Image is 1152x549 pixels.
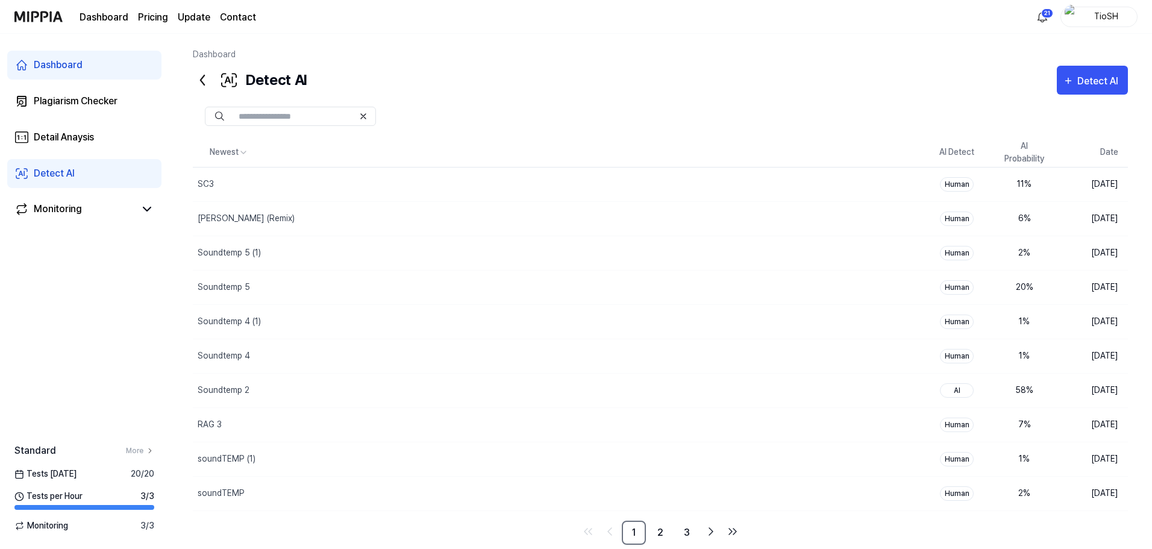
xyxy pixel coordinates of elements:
[220,10,256,25] a: Contact
[14,444,56,458] span: Standard
[1058,304,1128,339] td: [DATE]
[1058,339,1128,373] td: [DATE]
[7,87,161,116] a: Plagiarism Checker
[14,202,135,216] a: Monitoring
[600,522,619,541] a: Go to previous page
[701,522,721,541] a: Go to next page
[1058,138,1128,167] th: Date
[7,51,161,80] a: Dashboard
[923,138,991,167] th: AI Detect
[940,280,974,295] div: Human
[1000,453,1048,465] div: 1 %
[198,418,222,431] div: RAG 3
[1058,373,1128,407] td: [DATE]
[34,166,75,181] div: Detect AI
[578,522,598,541] a: Go to first page
[1000,178,1048,190] div: 11 %
[1058,236,1128,270] td: [DATE]
[193,49,236,59] a: Dashboard
[723,522,742,541] a: Go to last page
[34,202,82,216] div: Monitoring
[198,246,261,259] div: Soundtemp 5 (1)
[675,521,699,545] a: 3
[80,10,128,25] a: Dashboard
[1000,350,1048,362] div: 1 %
[14,468,77,480] span: Tests [DATE]
[34,94,117,108] div: Plagiarism Checker
[14,519,68,532] span: Monitoring
[1057,66,1128,95] button: Detect AI
[940,177,974,192] div: Human
[198,315,261,328] div: Soundtemp 4 (1)
[1033,7,1052,27] button: 알림21
[940,315,974,329] div: Human
[940,349,974,363] div: Human
[1065,5,1079,29] img: profile
[1060,7,1138,27] button: profileTioSH
[1058,442,1128,476] td: [DATE]
[7,159,161,188] a: Detect AI
[940,246,974,260] div: Human
[34,130,94,145] div: Detail Anaysis
[198,281,250,293] div: Soundtemp 5
[1058,270,1128,304] td: [DATE]
[14,490,83,503] span: Tests per Hour
[622,521,646,545] a: 1
[1035,10,1050,24] img: 알림
[198,487,245,500] div: soundTEMP
[1000,281,1048,293] div: 20 %
[1058,407,1128,442] td: [DATE]
[940,418,974,432] div: Human
[131,468,154,480] span: 20 / 20
[193,66,307,95] div: Detect AI
[178,10,210,25] a: Update
[1041,8,1053,18] div: 21
[940,486,974,501] div: Human
[198,178,214,190] div: SC3
[126,445,154,456] a: More
[198,350,250,362] div: Soundtemp 4
[7,123,161,152] a: Detail Anaysis
[1077,74,1122,89] div: Detect AI
[1000,487,1048,500] div: 2 %
[940,452,974,466] div: Human
[940,212,974,226] div: Human
[193,521,1128,545] nav: pagination
[138,10,168,25] button: Pricing
[1000,315,1048,328] div: 1 %
[1000,212,1048,225] div: 6 %
[140,519,154,532] span: 3 / 3
[1000,384,1048,397] div: 58 %
[140,490,154,503] span: 3 / 3
[198,212,295,225] div: [PERSON_NAME] (Remix)
[1058,476,1128,510] td: [DATE]
[34,58,83,72] div: Dashboard
[1000,418,1048,431] div: 7 %
[1058,167,1128,201] td: [DATE]
[1000,246,1048,259] div: 2 %
[648,521,672,545] a: 2
[991,138,1058,167] th: AI Probability
[215,111,224,121] img: Search
[198,453,255,465] div: soundTEMP (1)
[1083,10,1130,23] div: TioSH
[198,384,249,397] div: Soundtemp 2
[1058,201,1128,236] td: [DATE]
[940,383,974,398] div: AI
